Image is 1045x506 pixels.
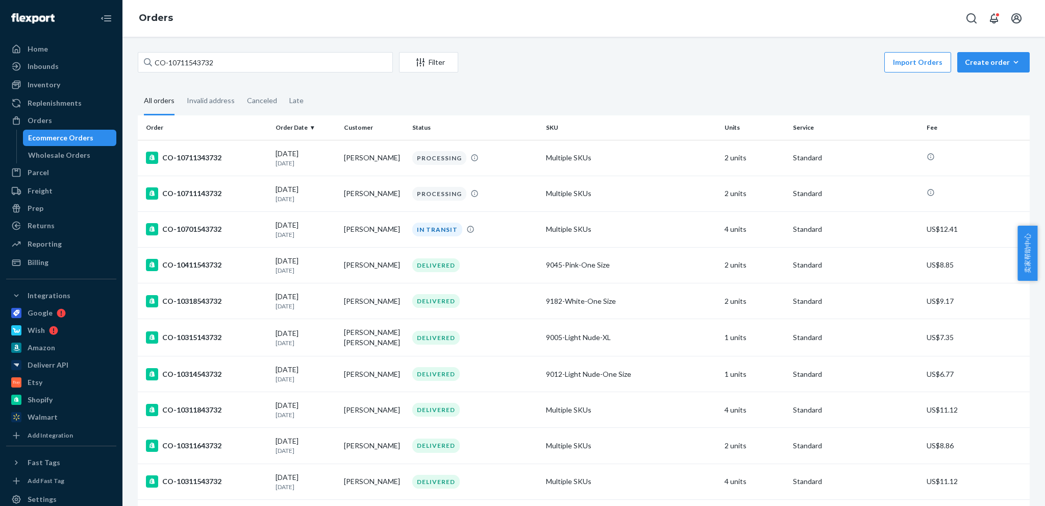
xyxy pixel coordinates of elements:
[923,283,1030,319] td: US$9.17
[720,319,789,356] td: 1 units
[28,431,73,440] div: Add Integration
[884,52,951,73] button: Import Orders
[271,115,340,140] th: Order Date
[276,159,336,167] p: [DATE]
[412,223,462,236] div: IN TRANSIT
[340,428,408,464] td: [PERSON_NAME]
[793,441,918,451] p: Standard
[6,95,116,111] a: Replenishments
[28,221,55,231] div: Returns
[546,296,716,306] div: 9182-White-One Size
[720,211,789,247] td: 4 units
[1017,226,1037,281] button: 卖家帮助中心
[6,200,116,216] a: Prep
[276,195,336,203] p: [DATE]
[923,464,1030,499] td: US$11.12
[28,80,60,90] div: Inventory
[28,98,82,108] div: Replenishments
[146,475,267,488] div: CO-10311543732
[28,186,53,196] div: Freight
[340,176,408,211] td: [PERSON_NAME]
[276,436,336,455] div: [DATE]
[923,211,1030,247] td: US$12.41
[542,392,720,428] td: Multiple SKUs
[412,151,466,165] div: PROCESSING
[146,404,267,416] div: CO-10311843732
[276,256,336,275] div: [DATE]
[399,52,458,73] button: Filter
[11,13,55,23] img: Flexport logo
[546,369,716,379] div: 9012-Light Nude-One Size
[28,167,49,178] div: Parcel
[720,392,789,428] td: 4 units
[793,188,918,199] p: Standard
[28,203,43,213] div: Prep
[6,112,116,129] a: Orders
[276,339,336,347] p: [DATE]
[146,295,267,307] div: CO-10318543732
[6,409,116,425] a: Walmart
[542,115,720,140] th: SKU
[6,236,116,252] a: Reporting
[28,360,68,370] div: Deliverr API
[96,8,116,29] button: Close Navigation
[412,258,460,272] div: DELIVERED
[6,183,116,199] a: Freight
[6,287,116,304] button: Integrations
[1006,8,1027,29] button: Open account menu
[720,176,789,211] td: 2 units
[720,356,789,392] td: 1 units
[793,476,918,487] p: Standard
[146,223,267,235] div: CO-10701543732
[6,305,116,321] a: Google
[412,367,460,381] div: DELIVERED
[23,130,117,146] a: Ecommerce Orders
[923,247,1030,283] td: US$8.85
[276,483,336,491] p: [DATE]
[340,247,408,283] td: [PERSON_NAME]
[6,392,116,408] a: Shopify
[187,87,235,114] div: Invalid address
[28,494,57,504] div: Settings
[400,57,458,67] div: Filter
[412,439,460,452] div: DELIVERED
[276,446,336,455] p: [DATE]
[793,153,918,163] p: Standard
[146,440,267,452] div: CO-10311643732
[340,140,408,176] td: [PERSON_NAME]
[340,211,408,247] td: [PERSON_NAME]
[276,220,336,239] div: [DATE]
[542,428,720,464] td: Multiple SKUs
[6,374,116,391] a: Etsy
[276,302,336,310] p: [DATE]
[28,343,55,353] div: Amazon
[923,319,1030,356] td: US$7.35
[276,328,336,347] div: [DATE]
[28,257,48,268] div: Billing
[923,428,1030,464] td: US$8.86
[276,266,336,275] p: [DATE]
[144,87,175,115] div: All orders
[965,57,1022,67] div: Create order
[6,164,116,181] a: Parcel
[28,150,90,160] div: Wholesale Orders
[247,87,277,114] div: Canceled
[138,115,271,140] th: Order
[340,319,408,356] td: [PERSON_NAME] [PERSON_NAME]
[923,356,1030,392] td: US$6.77
[793,405,918,415] p: Standard
[28,412,58,422] div: Walmart
[276,184,336,203] div: [DATE]
[793,224,918,234] p: Standard
[961,8,982,29] button: Open Search Box
[146,259,267,271] div: CO-10411543732
[542,211,720,247] td: Multiple SKUs
[720,140,789,176] td: 2 units
[984,8,1004,29] button: Open notifications
[720,247,789,283] td: 2 units
[276,292,336,310] div: [DATE]
[131,4,181,33] ol: breadcrumbs
[28,325,45,335] div: Wish
[793,369,918,379] p: Standard
[28,239,62,249] div: Reporting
